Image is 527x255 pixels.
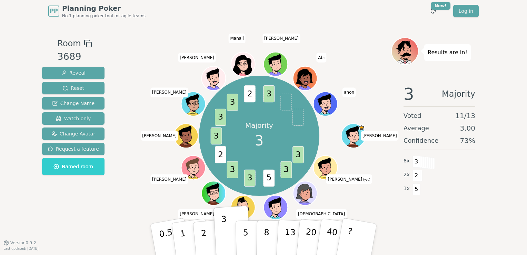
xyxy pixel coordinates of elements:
button: Watch only [42,112,105,125]
span: Average [404,123,429,133]
span: 1 x [404,185,410,192]
p: 3 [221,214,229,252]
span: 3 [404,86,414,102]
button: New! [427,5,439,17]
span: Click to change your name [228,34,245,43]
p: Majority [245,121,273,130]
div: New! [431,2,450,10]
span: 3 [227,161,238,178]
span: Click to change your name [342,88,356,97]
a: PPPlanning PokerNo.1 planning poker tool for agile teams [48,3,146,19]
span: Click to change your name [150,174,188,184]
span: 3 [255,130,263,151]
button: Change Avatar [42,127,105,140]
span: Reveal [61,69,86,76]
span: Majority [442,86,475,102]
span: Click to change your name [262,34,300,43]
span: Click to change your name [316,53,326,63]
button: Reset [42,82,105,94]
span: PP [50,7,58,15]
span: 2 [244,85,255,102]
span: Planning Poker [62,3,146,13]
span: 5 [263,169,275,186]
button: Reveal [42,67,105,79]
span: (you) [362,178,370,181]
span: 2 x [404,171,410,179]
span: 3 [215,108,226,125]
a: Log in [453,5,479,17]
span: 2 [412,170,420,181]
span: Last updated: [DATE] [3,247,39,251]
span: Dan is the host [358,124,365,131]
span: Watch only [56,115,91,122]
span: 3 [292,146,304,163]
span: 3 [244,169,255,186]
button: Named room [42,158,105,175]
span: 3.00 [460,123,475,133]
span: Change Avatar [51,130,96,137]
span: 3 [280,161,292,178]
div: 3689 [57,50,92,64]
span: Voted [404,111,421,121]
span: Reset [62,85,84,92]
span: 73 % [460,136,475,145]
span: 3 [263,85,275,102]
span: Version 0.9.2 [10,240,36,246]
button: Click to change your avatar [314,157,337,179]
span: Click to change your name [140,131,178,141]
span: Click to change your name [178,209,216,219]
span: 8 x [404,157,410,165]
button: Request a feature [42,143,105,155]
span: Click to change your name [361,131,399,141]
span: Confidence [404,136,438,145]
span: Click to change your name [326,174,372,184]
span: 3 [412,156,420,168]
span: Click to change your name [296,209,347,219]
span: Click to change your name [150,88,188,97]
span: Room [57,37,81,50]
span: No.1 planning poker tool for agile teams [62,13,146,19]
p: Results are in! [428,48,467,57]
span: 2 [215,146,226,163]
span: Named room [53,163,93,170]
span: Click to change your name [178,53,216,63]
span: 5 [412,183,420,195]
span: 11 / 13 [455,111,475,121]
span: 3 [210,127,222,144]
button: Change Name [42,97,105,110]
span: 3 [227,94,238,111]
span: Request a feature [48,145,99,152]
span: Change Name [52,100,95,107]
button: Version0.9.2 [3,240,36,246]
